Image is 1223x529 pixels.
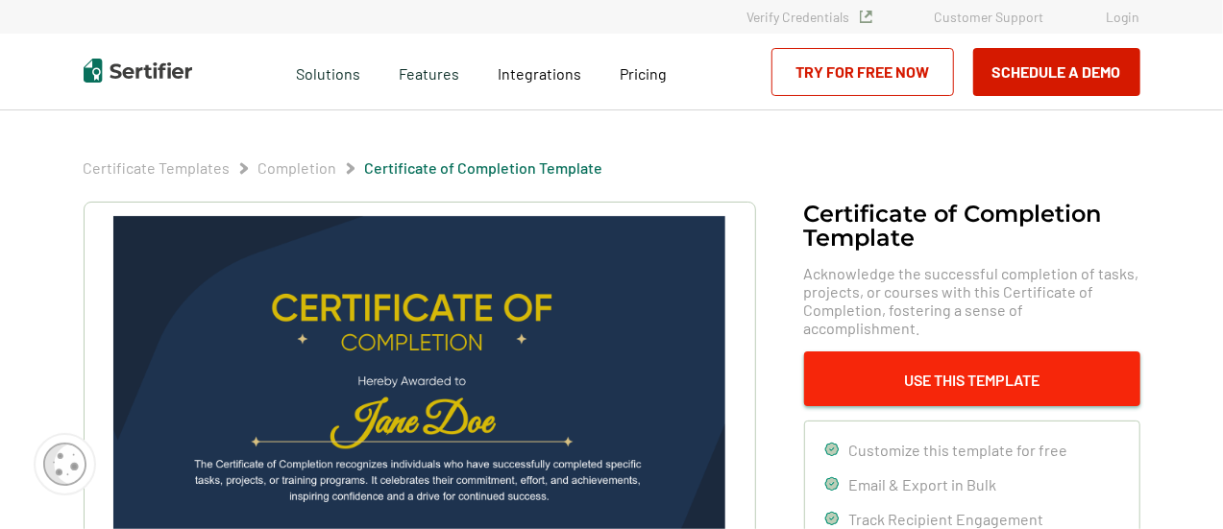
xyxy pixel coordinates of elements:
img: Verified [860,11,872,23]
span: Certificate Templates [84,158,231,178]
a: Verify Credentials [747,9,872,25]
iframe: Chat Widget [1127,437,1223,529]
button: Use This Template [804,351,1140,406]
a: Integrations [498,60,581,84]
span: Features [399,60,459,84]
span: Acknowledge the successful completion of tasks, projects, or courses with this Certificate of Com... [804,264,1140,337]
img: Cookie Popup Icon [43,443,86,486]
a: Completion [258,158,337,177]
h1: Certificate of Completion Template [804,202,1140,250]
img: Sertifier | Digital Credentialing Platform [84,59,192,83]
span: Email & Export in Bulk [849,475,997,493]
span: Completion [258,158,337,178]
a: Login [1107,9,1140,25]
span: Certificate of Completion Template [365,158,603,178]
a: Certificate Templates [84,158,231,177]
span: Pricing [620,64,667,83]
span: Track Recipient Engagement [849,510,1044,528]
a: Try for Free Now [771,48,954,96]
div: Breadcrumb [84,158,603,178]
span: Integrations [498,64,581,83]
span: Solutions [296,60,360,84]
a: Pricing [620,60,667,84]
span: Customize this template for free [849,441,1068,459]
a: Certificate of Completion Template [365,158,603,177]
a: Customer Support [935,9,1044,25]
button: Schedule a Demo [973,48,1140,96]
